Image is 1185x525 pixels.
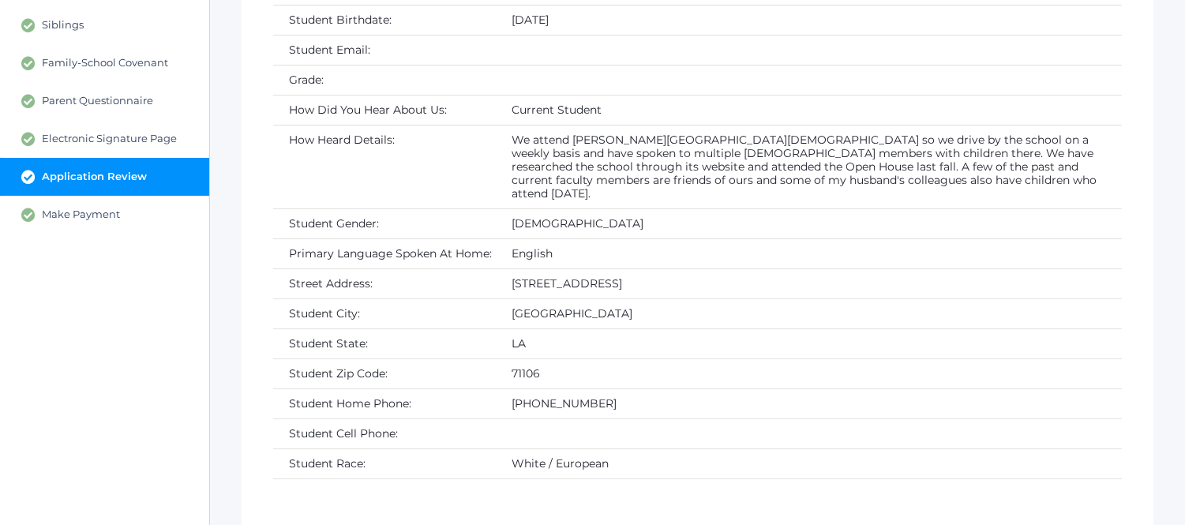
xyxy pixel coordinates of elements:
span: Make Payment [42,208,120,222]
span: Application Review [42,170,147,184]
td: Student Zip Code: [273,358,496,388]
td: [DATE] [496,5,1122,35]
td: Primary Language Spoken At Home: [273,238,496,268]
span: Family-School Covenant [42,56,168,70]
td: 71106 [496,358,1122,388]
td: Student Email: [273,35,496,65]
td: [PHONE_NUMBER] [496,388,1122,418]
td: How Heard Details: [273,125,496,208]
td: Student Birthdate: [273,5,496,35]
td: Student State: [273,328,496,358]
span: Electronic Signature Page [42,132,177,146]
td: Student Race: [273,448,496,478]
td: We attend [PERSON_NAME][GEOGRAPHIC_DATA][DEMOGRAPHIC_DATA] so we drive by the school on a weekly ... [496,125,1122,208]
td: How Did You Hear About Us: [273,95,496,125]
td: Student Gender: [273,208,496,238]
td: [GEOGRAPHIC_DATA] [496,298,1122,328]
td: White / European [496,448,1122,478]
td: Student Home Phone: [273,388,496,418]
td: LA [496,328,1122,358]
td: [DEMOGRAPHIC_DATA] [496,208,1122,238]
td: Street Address: [273,268,496,298]
td: Student Cell Phone: [273,418,496,448]
td: Grade: [273,65,496,95]
td: [STREET_ADDRESS] [496,268,1122,298]
span: Parent Questionnaire [42,94,153,108]
td: Current Student [496,95,1122,125]
span: Siblings [42,18,84,32]
td: English [496,238,1122,268]
td: Student City: [273,298,496,328]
